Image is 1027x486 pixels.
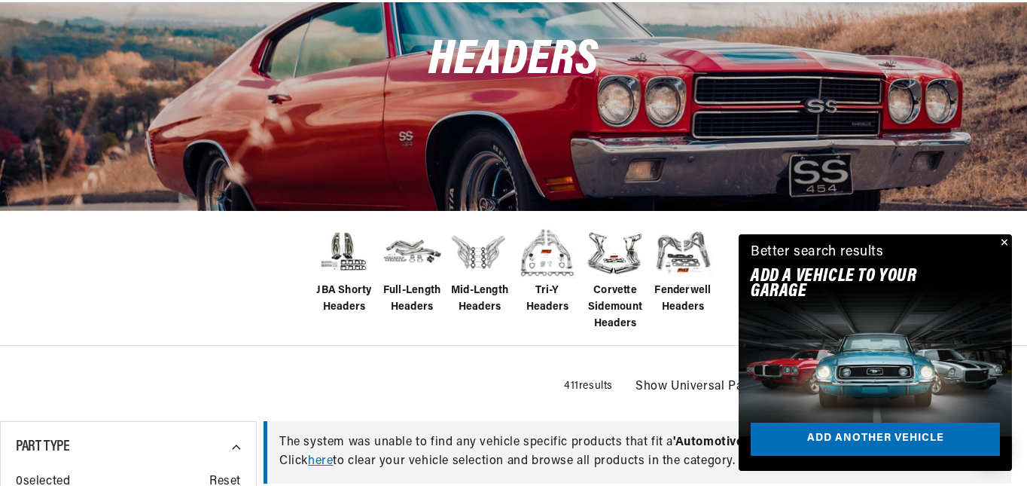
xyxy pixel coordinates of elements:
img: Mid-Length Headers [450,222,510,283]
span: Tri-Y Headers [517,283,577,316]
div: Better search results [751,242,884,264]
span: Show Universal Parts [635,377,758,397]
div: The system was unable to find any vehicle specific products that fit a Click to clear your vehicl... [264,421,1011,484]
span: JBA Shorty Headers [314,283,374,316]
span: Headers [428,36,599,85]
a: Corvette Sidemount Headers Corvette Sidemount Headers [585,222,645,333]
span: Part Type [16,439,69,454]
img: JBA Shorty Headers [314,227,374,277]
span: ' Automotive 1976 Oldsmobile Toronado 455cid / 7.5L '. [673,436,986,448]
span: Full-Length Headers [382,283,442,316]
span: Fenderwell Headers [653,283,713,316]
img: Full-Length Headers [382,228,442,276]
img: Fenderwell Headers [653,222,713,283]
a: Add another vehicle [751,423,1000,457]
a: Fenderwell Headers Fenderwell Headers [653,222,713,316]
img: Tri-Y Headers [517,222,577,283]
button: Close [994,234,1012,252]
h2: Add A VEHICLE to your garage [751,269,962,300]
a: here [308,455,333,467]
a: Full-Length Headers Full-Length Headers [382,222,442,316]
span: Mid-Length Headers [450,283,510,316]
a: Tri-Y Headers Tri-Y Headers [517,222,577,316]
a: Mid-Length Headers Mid-Length Headers [450,222,510,316]
a: JBA Shorty Headers JBA Shorty Headers [314,222,374,316]
span: 411 results [564,381,613,392]
img: Corvette Sidemount Headers [585,222,645,283]
span: Corvette Sidemount Headers [585,283,645,333]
